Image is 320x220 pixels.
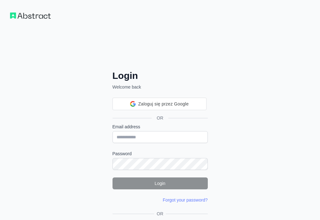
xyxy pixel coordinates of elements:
[10,13,51,19] img: Workflow
[113,124,208,130] label: Email address
[113,84,208,90] p: Welcome back
[138,101,189,107] span: Zaloguj się przez Google
[113,70,208,81] h2: Login
[152,115,168,121] span: OR
[113,151,208,157] label: Password
[113,98,207,110] div: Zaloguj się przez Google
[154,211,166,217] span: OR
[113,177,208,189] button: Login
[163,197,207,202] a: Forgot your password?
